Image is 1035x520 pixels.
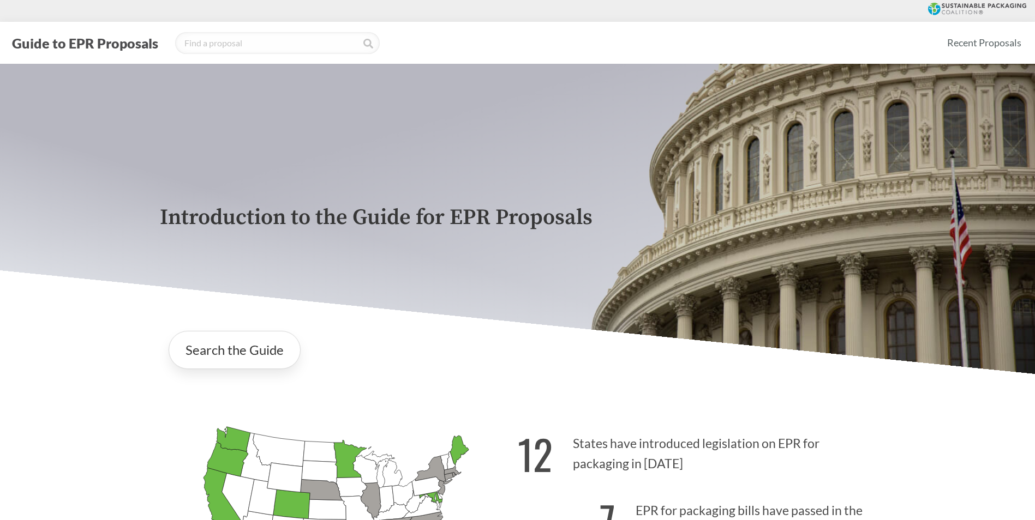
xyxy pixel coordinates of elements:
[160,205,876,230] p: Introduction to the Guide for EPR Proposals
[518,417,876,484] p: States have introduced legislation on EPR for packaging in [DATE]
[169,331,301,369] a: Search the Guide
[9,34,161,52] button: Guide to EPR Proposals
[518,424,553,484] strong: 12
[175,32,380,54] input: Find a proposal
[942,31,1026,55] a: Recent Proposals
